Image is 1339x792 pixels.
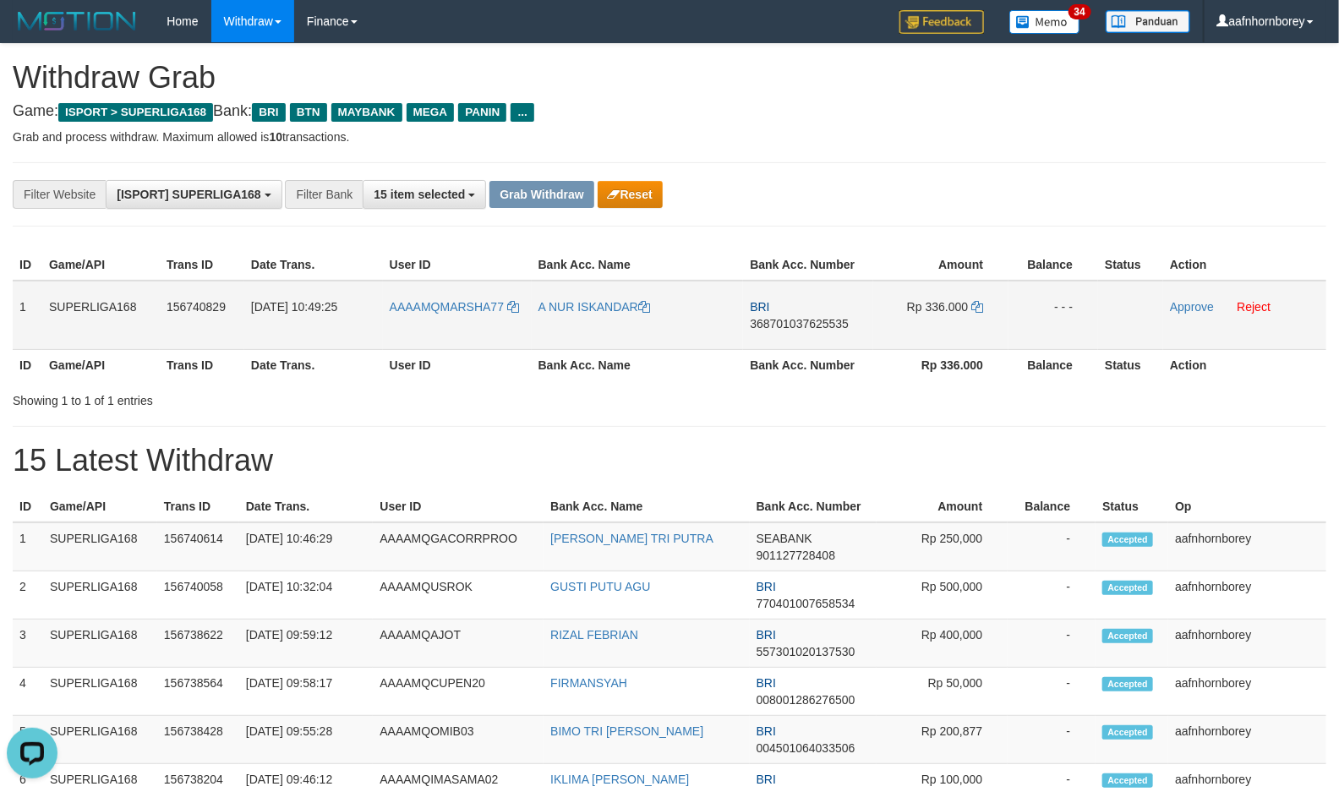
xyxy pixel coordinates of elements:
span: Accepted [1102,725,1153,740]
td: [DATE] 09:55:28 [239,716,374,764]
td: AAAAMQGACORRPROO [373,522,544,571]
th: Status [1096,491,1168,522]
a: BIMO TRI [PERSON_NAME] [550,724,703,738]
td: 156740614 [157,522,239,571]
h4: Game: Bank: [13,103,1326,120]
span: BRI [750,300,769,314]
span: Copy 368701037625535 to clipboard [750,317,849,330]
span: BRI [757,773,776,786]
span: MAYBANK [331,103,402,122]
button: Grab Withdraw [489,181,593,208]
td: Rp 500,000 [877,571,1008,620]
td: AAAAMQOMIB03 [373,716,544,764]
td: Rp 200,877 [877,716,1008,764]
td: SUPERLIGA168 [42,281,160,350]
span: Rp 336.000 [907,300,968,314]
td: - [1008,668,1096,716]
span: AAAAMQMARSHA77 [390,300,504,314]
th: Action [1163,249,1326,281]
th: Balance [1008,349,1098,380]
a: IKLIMA [PERSON_NAME] [550,773,689,786]
th: Balance [1008,249,1098,281]
th: Bank Acc. Number [750,491,877,522]
td: AAAAMQCUPEN20 [373,668,544,716]
th: Bank Acc. Number [743,349,873,380]
span: BRI [757,676,776,690]
span: BRI [757,628,776,642]
td: aafnhornborey [1168,522,1326,571]
td: Rp 50,000 [877,668,1008,716]
span: ISPORT > SUPERLIGA168 [58,103,213,122]
td: [DATE] 09:58:17 [239,668,374,716]
th: ID [13,491,43,522]
span: BRI [252,103,285,122]
img: Button%20Memo.svg [1009,10,1080,34]
span: BTN [290,103,327,122]
a: AAAAMQMARSHA77 [390,300,519,314]
a: A NUR ISKANDAR [538,300,650,314]
td: aafnhornborey [1168,668,1326,716]
div: Showing 1 to 1 of 1 entries [13,385,545,409]
div: Filter Website [13,180,106,209]
th: Bank Acc. Name [544,491,749,522]
td: - - - [1008,281,1098,350]
th: Date Trans. [239,491,374,522]
td: 4 [13,668,43,716]
td: SUPERLIGA168 [43,571,157,620]
th: Balance [1008,491,1096,522]
td: 156740058 [157,571,239,620]
td: 3 [13,620,43,668]
span: 15 item selected [374,188,465,201]
th: Bank Acc. Name [532,349,744,380]
td: - [1008,620,1096,668]
h1: 15 Latest Withdraw [13,444,1326,478]
span: MEGA [407,103,455,122]
span: 34 [1068,4,1091,19]
th: User ID [373,491,544,522]
span: ... [511,103,533,122]
th: User ID [383,349,532,380]
span: Accepted [1102,533,1153,547]
img: MOTION_logo.png [13,8,141,34]
span: SEABANK [757,532,812,545]
td: 156738428 [157,716,239,764]
td: Rp 250,000 [877,522,1008,571]
span: Copy 770401007658534 to clipboard [757,597,855,610]
td: [DATE] 10:46:29 [239,522,374,571]
th: ID [13,349,42,380]
span: BRI [757,580,776,593]
th: Bank Acc. Name [532,249,744,281]
td: [DATE] 10:32:04 [239,571,374,620]
a: Approve [1170,300,1214,314]
div: Filter Bank [285,180,363,209]
span: 156740829 [167,300,226,314]
td: - [1008,522,1096,571]
button: [ISPORT] SUPERLIGA168 [106,180,281,209]
td: AAAAMQUSROK [373,571,544,620]
span: Copy 004501064033506 to clipboard [757,741,855,755]
span: Accepted [1102,773,1153,788]
td: - [1008,716,1096,764]
th: Op [1168,491,1326,522]
td: AAAAMQAJOT [373,620,544,668]
th: Bank Acc. Number [743,249,873,281]
td: aafnhornborey [1168,716,1326,764]
th: Trans ID [160,249,244,281]
span: PANIN [458,103,506,122]
span: Accepted [1102,677,1153,691]
span: Copy 901127728408 to clipboard [757,549,835,562]
h1: Withdraw Grab [13,61,1326,95]
a: Copy 336000 to clipboard [971,300,983,314]
td: SUPERLIGA168 [43,522,157,571]
td: SUPERLIGA168 [43,668,157,716]
td: SUPERLIGA168 [43,620,157,668]
button: 15 item selected [363,180,486,209]
span: [ISPORT] SUPERLIGA168 [117,188,260,201]
th: Game/API [42,249,160,281]
img: Feedback.jpg [899,10,984,34]
th: Rp 336.000 [873,349,1008,380]
th: Status [1098,249,1163,281]
span: BRI [757,724,776,738]
span: Copy 008001286276500 to clipboard [757,693,855,707]
button: Open LiveChat chat widget [7,7,57,57]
